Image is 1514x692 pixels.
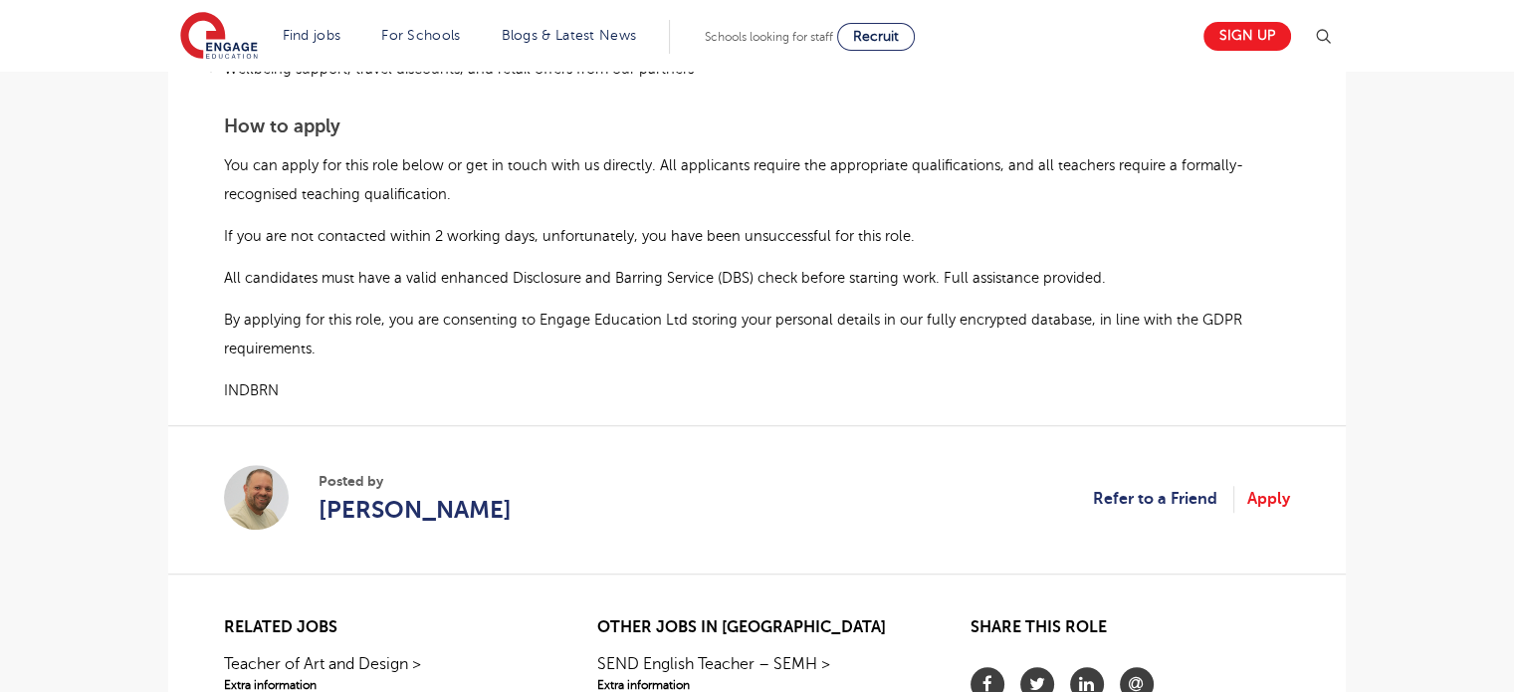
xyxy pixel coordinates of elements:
[319,471,512,492] span: Posted by
[1203,22,1291,51] a: Sign up
[224,618,543,637] h2: Related jobs
[837,23,915,51] a: Recruit
[705,30,833,44] span: Schools looking for staff
[1247,486,1290,512] a: Apply
[224,61,694,77] span: Wellbeing support, travel discounts, and retail offers from our partners
[224,270,1106,286] span: All candidates must have a valid enhanced Disclosure and Barring Service (DBS) check before start...
[381,28,460,43] a: For Schools
[319,492,512,528] a: [PERSON_NAME]
[283,28,341,43] a: Find jobs
[502,28,637,43] a: Blogs & Latest News
[224,228,915,244] span: If you are not contacted within 2 working days, unfortunately, you have been unsuccessful for thi...
[224,382,279,398] span: INDBRN
[1093,486,1234,512] a: Refer to a Friend
[224,115,340,136] span: How to apply
[224,157,1243,202] span: You can apply for this role below or get in touch with us directly. All applicants require the ap...
[971,618,1290,647] h2: Share this role
[853,29,899,44] span: Recruit
[180,12,258,62] img: Engage Education
[224,312,1242,356] span: By applying for this role, you are consenting to Engage Education Ltd storing your personal detai...
[597,618,917,637] h2: Other jobs in [GEOGRAPHIC_DATA]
